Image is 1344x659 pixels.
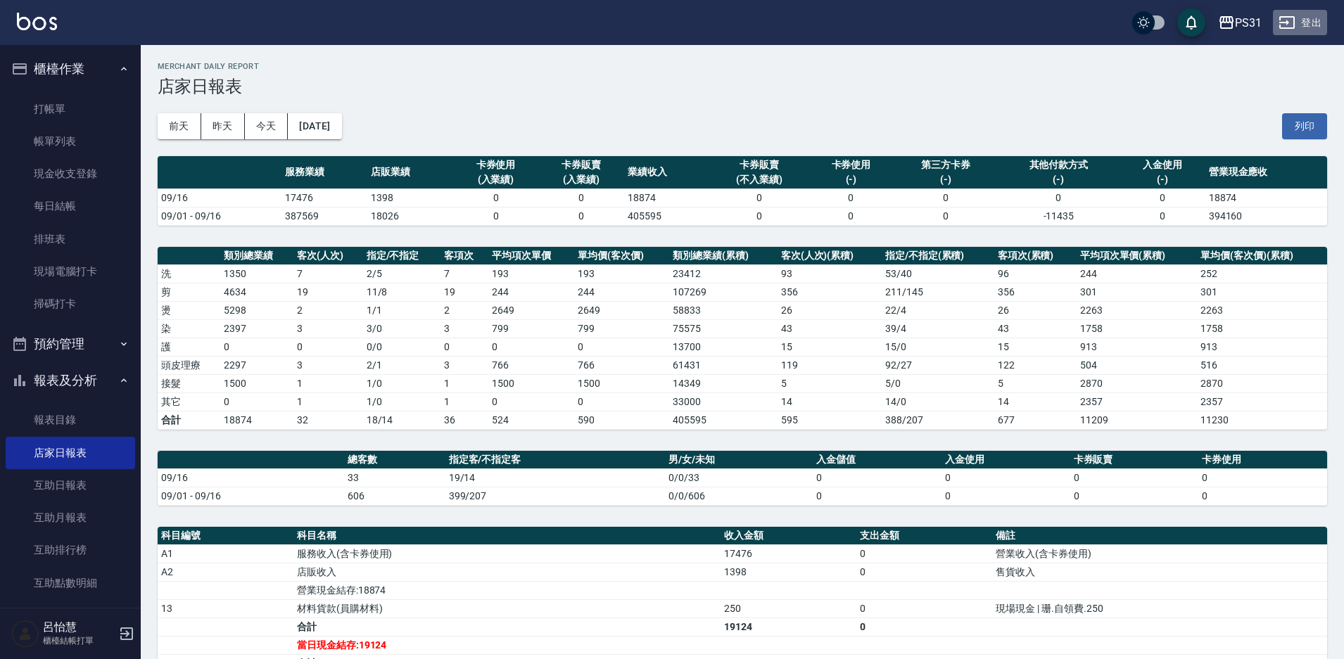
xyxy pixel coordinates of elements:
[994,338,1077,356] td: 15
[882,283,994,301] td: 211 / 145
[574,411,669,429] td: 590
[994,374,1077,392] td: 5
[1001,158,1116,172] div: 其他付款方式
[293,544,721,563] td: 服務收入(含卡券使用)
[293,618,721,636] td: 合計
[538,188,624,207] td: 0
[488,392,574,411] td: 0
[363,301,441,319] td: 1 / 1
[721,544,856,563] td: 17476
[942,487,1070,505] td: 0
[669,264,777,283] td: 23412
[721,599,856,618] td: 250
[942,468,1070,487] td: 0
[158,411,220,429] td: 合計
[1177,8,1205,37] button: save
[488,411,574,429] td: 524
[293,411,363,429] td: 32
[445,451,666,469] th: 指定客/不指定客
[158,283,220,301] td: 剪
[158,451,1327,506] table: a dense table
[710,188,809,207] td: 0
[1198,468,1327,487] td: 0
[220,392,293,411] td: 0
[542,158,621,172] div: 卡券販賣
[1123,172,1202,187] div: (-)
[624,156,710,189] th: 業績收入
[344,487,445,505] td: 606
[6,223,135,255] a: 排班表
[1077,283,1198,301] td: 301
[721,527,856,545] th: 收入金額
[1197,411,1327,429] td: 11230
[1197,356,1327,374] td: 516
[882,264,994,283] td: 53 / 40
[440,338,488,356] td: 0
[1077,374,1198,392] td: 2870
[1001,172,1116,187] div: (-)
[6,567,135,599] a: 互助點數明細
[942,451,1070,469] th: 入金使用
[994,247,1077,265] th: 客項次(累積)
[574,247,669,265] th: 單均價(客次價)
[1212,8,1267,37] button: PS31
[665,487,813,505] td: 0/0/606
[624,188,710,207] td: 18874
[778,247,882,265] th: 客次(人次)(累積)
[245,113,289,139] button: 今天
[363,411,441,429] td: 18/14
[1077,319,1198,338] td: 1758
[721,618,856,636] td: 19124
[344,468,445,487] td: 33
[882,247,994,265] th: 指定/不指定(累積)
[220,247,293,265] th: 類別總業績
[1077,301,1198,319] td: 2263
[1273,10,1327,36] button: 登出
[1077,411,1198,429] td: 11209
[158,264,220,283] td: 洗
[992,544,1327,563] td: 營業收入(含卡券使用)
[992,563,1327,581] td: 售貨收入
[882,374,994,392] td: 5 / 0
[778,338,882,356] td: 15
[1197,283,1327,301] td: 301
[1197,374,1327,392] td: 2870
[994,392,1077,411] td: 14
[6,93,135,125] a: 打帳單
[894,188,997,207] td: 0
[158,247,1327,430] table: a dense table
[813,487,942,505] td: 0
[158,487,344,505] td: 09/01 - 09/16
[293,563,721,581] td: 店販收入
[1197,319,1327,338] td: 1758
[363,283,441,301] td: 11 / 8
[882,338,994,356] td: 15 / 0
[1197,392,1327,411] td: 2357
[994,356,1077,374] td: 122
[158,374,220,392] td: 接髮
[778,319,882,338] td: 43
[453,207,539,225] td: 0
[6,190,135,222] a: 每日結帳
[488,283,574,301] td: 244
[856,563,992,581] td: 0
[714,172,805,187] div: (不入業績)
[882,392,994,411] td: 14 / 0
[714,158,805,172] div: 卡券販賣
[1197,338,1327,356] td: 913
[488,301,574,319] td: 2649
[538,207,624,225] td: 0
[998,207,1120,225] td: -11435
[488,264,574,283] td: 193
[488,319,574,338] td: 799
[158,319,220,338] td: 染
[6,534,135,566] a: 互助排行榜
[856,618,992,636] td: 0
[1077,356,1198,374] td: 504
[440,264,488,283] td: 7
[882,319,994,338] td: 39 / 4
[992,527,1327,545] th: 備註
[158,156,1327,226] table: a dense table
[809,207,894,225] td: 0
[1205,188,1327,207] td: 18874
